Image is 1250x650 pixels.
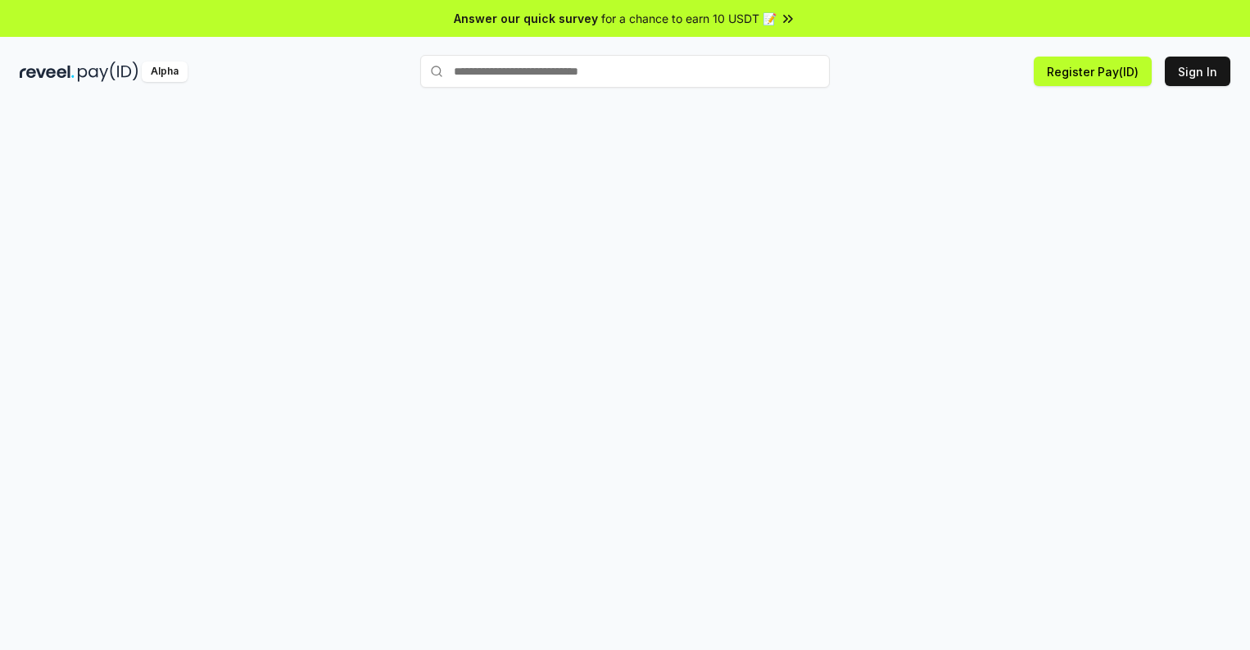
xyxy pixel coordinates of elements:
[78,61,138,82] img: pay_id
[1034,57,1152,86] button: Register Pay(ID)
[20,61,75,82] img: reveel_dark
[601,10,777,27] span: for a chance to earn 10 USDT 📝
[142,61,188,82] div: Alpha
[454,10,598,27] span: Answer our quick survey
[1165,57,1230,86] button: Sign In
